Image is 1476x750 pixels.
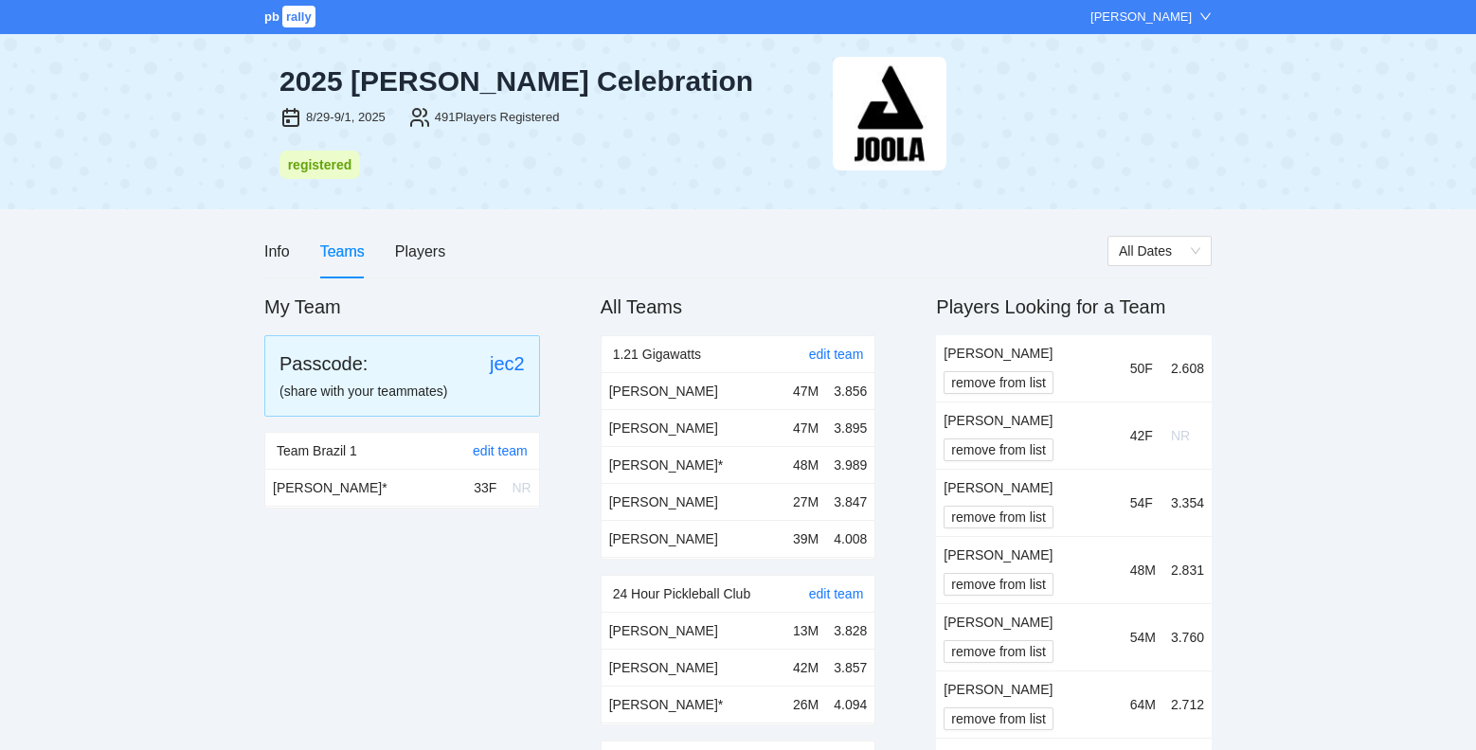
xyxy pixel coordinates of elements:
[951,708,1046,729] span: remove from list
[1171,697,1204,712] span: 2.712
[264,9,318,24] a: pbrally
[785,373,826,410] td: 47M
[613,336,809,372] div: 1.21 Gigawatts
[785,613,826,650] td: 13M
[951,372,1046,393] span: remove from list
[279,381,525,402] div: (share with your teammates)
[1199,10,1212,23] span: down
[279,350,368,377] div: Passcode:
[834,457,867,473] span: 3.989
[1123,670,1163,738] td: 64M
[951,574,1046,595] span: remove from list
[785,686,826,723] td: 26M
[264,294,540,320] h2: My Team
[944,477,1114,498] div: [PERSON_NAME]
[490,353,525,374] a: jec2
[809,586,864,601] a: edit team
[834,384,867,399] span: 3.856
[951,641,1046,662] span: remove from list
[944,438,1053,461] button: remove from list
[1171,630,1204,645] span: 3.760
[1123,335,1163,402] td: 50F
[602,520,785,557] td: [PERSON_NAME]
[320,240,365,263] div: Teams
[944,640,1053,663] button: remove from list
[834,531,867,546] span: 4.008
[1171,361,1204,376] span: 2.608
[833,57,946,170] img: joola-black.png
[785,520,826,557] td: 39M
[1123,603,1163,670] td: 54M
[944,612,1114,633] div: [PERSON_NAME]
[602,446,785,483] td: [PERSON_NAME] *
[951,507,1046,527] span: remove from list
[602,483,785,520] td: [PERSON_NAME]
[1171,562,1204,578] span: 2.831
[944,343,1114,364] div: [PERSON_NAME]
[1090,8,1192,27] div: [PERSON_NAME]
[602,649,785,686] td: [PERSON_NAME]
[944,573,1053,596] button: remove from list
[306,108,386,127] div: 8/29-9/1, 2025
[944,371,1053,394] button: remove from list
[473,443,528,458] a: edit team
[944,545,1114,565] div: [PERSON_NAME]
[1171,428,1190,443] span: NR
[282,6,315,27] span: rally
[1123,469,1163,536] td: 54F
[834,660,867,675] span: 3.857
[834,697,867,712] span: 4.094
[944,410,1114,431] div: [PERSON_NAME]
[435,108,560,127] div: 491 Players Registered
[602,373,785,410] td: [PERSON_NAME]
[834,420,867,436] span: 3.895
[809,347,864,362] a: edit team
[944,679,1114,700] div: [PERSON_NAME]
[601,294,876,320] h2: All Teams
[277,433,473,469] div: Team Brazil 1
[285,154,354,175] div: registered
[834,623,867,638] span: 3.828
[1123,402,1163,469] td: 42F
[264,240,290,263] div: Info
[1171,495,1204,510] span: 3.354
[785,483,826,520] td: 27M
[264,9,279,24] span: pb
[785,649,826,686] td: 42M
[936,294,1212,320] h2: Players Looking for a Team
[785,409,826,446] td: 47M
[1123,536,1163,603] td: 48M
[951,439,1046,460] span: remove from list
[602,613,785,650] td: [PERSON_NAME]
[395,240,445,263] div: Players
[944,707,1053,730] button: remove from list
[834,494,867,509] span: 3.847
[1119,237,1200,265] span: All Dates
[512,480,531,495] span: NR
[602,686,785,723] td: [PERSON_NAME] *
[602,409,785,446] td: [PERSON_NAME]
[613,576,809,612] div: 24 Hour Pickleball Club
[265,470,466,507] td: [PERSON_NAME] *
[466,470,504,507] td: 33F
[785,446,826,483] td: 48M
[279,64,818,98] div: 2025 [PERSON_NAME] Celebration
[944,506,1053,528] button: remove from list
